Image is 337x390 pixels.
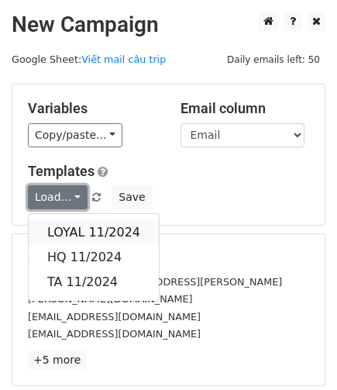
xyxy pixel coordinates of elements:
a: LOYAL 11/2024 [29,220,159,245]
a: Templates [28,163,95,179]
small: [EMAIL_ADDRESS][DOMAIN_NAME] [28,311,201,323]
h5: 8 Recipients [28,250,309,267]
a: TA 11/2024 [29,270,159,295]
a: HQ 11/2024 [29,245,159,270]
h2: New Campaign [12,12,325,38]
h5: Email column [181,100,310,117]
h5: Variables [28,100,157,117]
a: Viết mail câu trip [81,53,166,65]
a: +5 more [28,350,86,370]
iframe: Chat Widget [260,316,337,390]
small: [EMAIL_ADDRESS][DOMAIN_NAME] [28,328,201,340]
a: Daily emails left: 50 [222,53,325,65]
a: Copy/paste... [28,123,122,147]
button: Save [112,185,152,209]
small: Google Sheet: [12,53,166,65]
a: Load... [28,185,88,209]
span: Daily emails left: 50 [222,51,325,68]
div: Tiện ích trò chuyện [260,316,337,390]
